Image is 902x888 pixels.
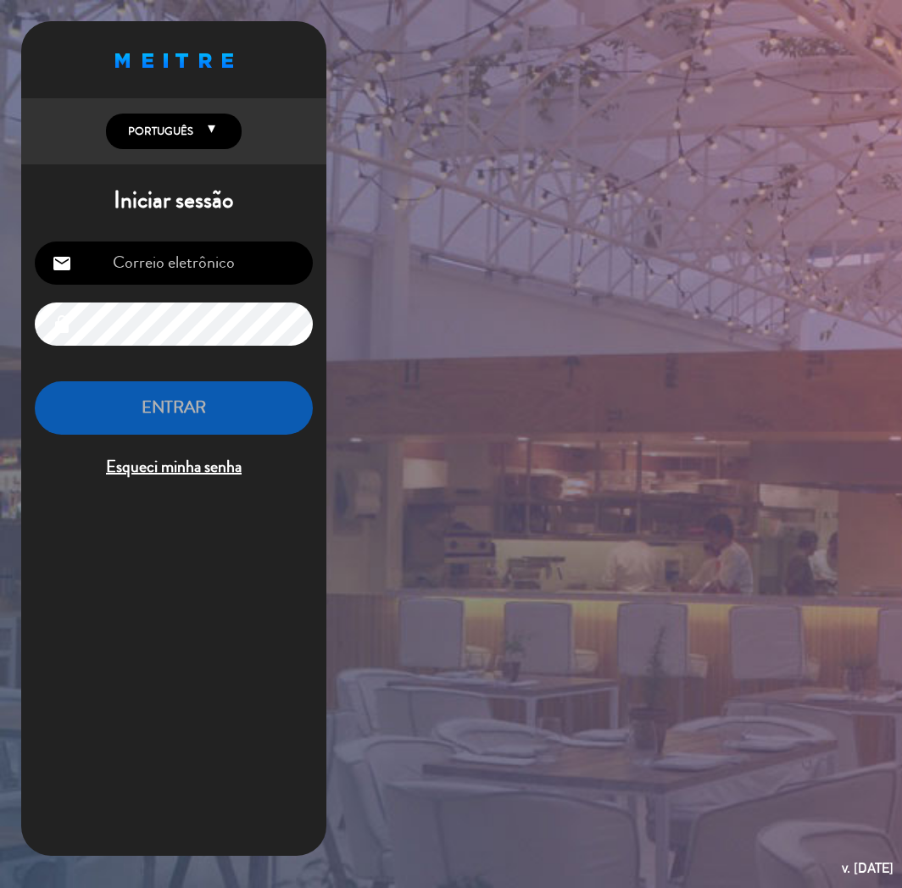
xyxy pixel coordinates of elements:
img: MEITRE [115,53,233,68]
div: v. [DATE] [842,857,894,880]
button: ENTRAR [35,381,313,435]
i: lock [52,314,72,335]
span: Esqueci minha senha [35,453,313,481]
i: email [52,253,72,274]
span: Português [124,123,193,140]
input: Correio eletrônico [35,241,313,285]
h1: Iniciar sessão [21,186,326,215]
